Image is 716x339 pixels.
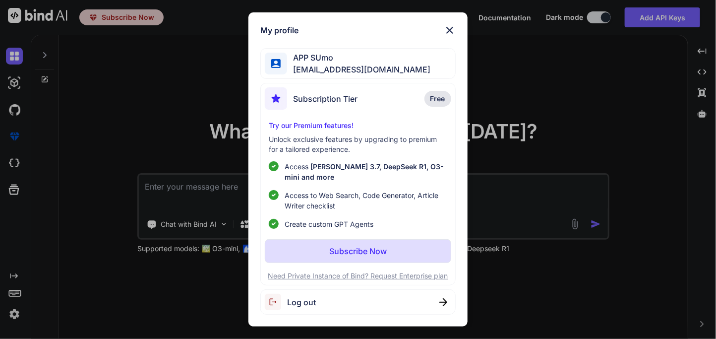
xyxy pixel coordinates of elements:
[269,135,447,154] p: Unlock exclusive features by upgrading to premium for a tailored experience.
[285,161,447,182] p: Access
[285,190,447,211] span: Access to Web Search, Code Generator, Article Writer checklist
[260,24,298,36] h1: My profile
[285,219,373,229] span: Create custom GPT Agents
[444,24,456,36] img: close
[293,93,358,105] span: Subscription Tier
[287,296,316,308] span: Log out
[271,59,281,68] img: profile
[329,245,387,257] p: Subscribe Now
[439,298,447,306] img: close
[287,52,430,64] span: APP SUmo
[269,161,279,171] img: checklist
[269,121,447,131] p: Try our Premium features!
[265,239,451,263] button: Subscribe Now
[269,190,279,200] img: checklist
[269,219,279,229] img: checklist
[265,87,287,110] img: subscription
[265,271,451,281] p: Need Private Instance of Bind? Request Enterprise plan
[287,64,430,75] span: [EMAIL_ADDRESS][DOMAIN_NAME]
[285,162,444,181] span: [PERSON_NAME] 3.7, DeepSeek R1, O3-mini and more
[265,294,287,310] img: logout
[430,94,445,104] span: Free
